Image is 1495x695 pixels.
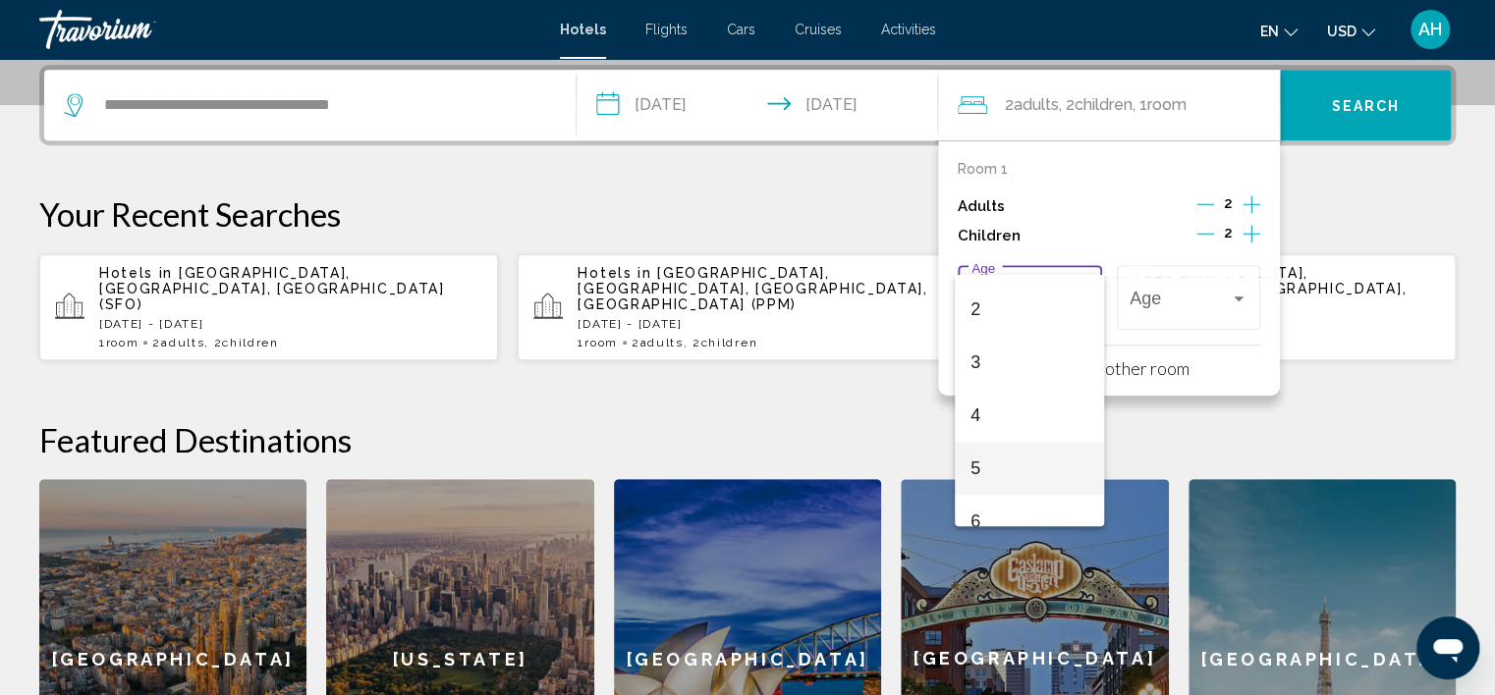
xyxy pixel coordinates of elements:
iframe: Кнопка запуска окна обмена сообщениями [1416,616,1479,679]
mat-option: 3 years old [955,336,1104,389]
span: 3 [970,336,1088,389]
span: 6 [970,495,1088,548]
span: 5 [970,442,1088,495]
mat-option: 5 years old [955,442,1104,495]
span: 2 [970,283,1088,336]
mat-option: 6 years old [955,495,1104,548]
mat-option: 2 years old [955,283,1104,336]
span: 4 [970,389,1088,442]
mat-option: 4 years old [955,389,1104,442]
